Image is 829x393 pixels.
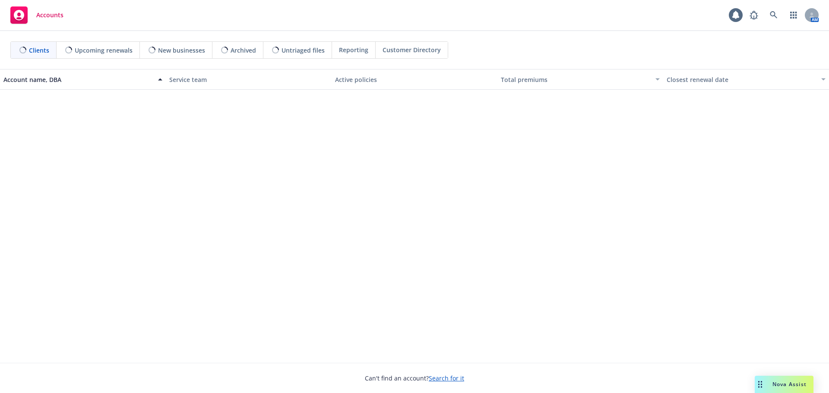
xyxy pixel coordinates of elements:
[365,374,464,383] span: Can't find an account?
[36,12,63,19] span: Accounts
[772,380,807,388] span: Nova Assist
[29,46,49,55] span: Clients
[663,69,829,90] button: Closest renewal date
[497,69,663,90] button: Total premiums
[383,45,441,54] span: Customer Directory
[667,75,816,84] div: Closest renewal date
[785,6,802,24] a: Switch app
[3,75,153,84] div: Account name, DBA
[332,69,497,90] button: Active policies
[158,46,205,55] span: New businesses
[755,376,766,393] div: Drag to move
[282,46,325,55] span: Untriaged files
[166,69,332,90] button: Service team
[429,374,464,382] a: Search for it
[335,75,494,84] div: Active policies
[339,45,368,54] span: Reporting
[765,6,782,24] a: Search
[75,46,133,55] span: Upcoming renewals
[231,46,256,55] span: Archived
[169,75,328,84] div: Service team
[745,6,763,24] a: Report a Bug
[7,3,67,27] a: Accounts
[501,75,650,84] div: Total premiums
[755,376,813,393] button: Nova Assist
